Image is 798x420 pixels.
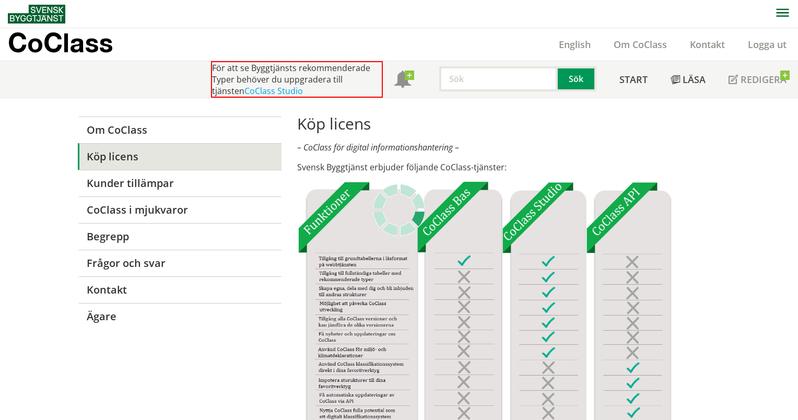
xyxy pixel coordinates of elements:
[439,66,558,91] input: Sök
[78,223,281,250] a: Begrepp
[683,73,706,86] span: Läsa
[608,61,659,98] a: Start
[717,61,798,98] a: Redigera
[78,170,281,196] a: Kunder tillämpar
[558,66,596,91] button: Sök
[8,37,113,49] p: CoClass
[211,61,383,98] div: För att se Byggtjänsts rekommenderade Typer behöver du uppgradera till tjänsten
[78,143,281,170] a: Köp licens
[297,161,720,173] p: Svensk Byggtjänst erbjuder följande CoClass-tjänster:
[78,276,281,303] a: Kontakt
[8,28,135,61] a: CoClass
[78,250,281,276] a: Frågor och svar
[678,38,736,51] a: Kontakt
[78,196,281,223] a: CoClass i mjukvaror
[394,72,411,89] span: Notifikationer
[78,116,281,143] a: Om CoClass
[297,142,459,153] em: – CoClass för digital informationshantering –
[547,38,602,51] a: English
[602,38,678,51] a: Om CoClass
[659,61,717,98] a: Läsa
[373,184,425,236] img: Laddar
[78,303,281,330] a: Ägare
[244,85,303,97] a: CoClass Studio
[736,38,798,51] a: Logga ut
[619,73,648,86] span: Start
[297,114,720,133] h1: Köp licens
[8,5,65,24] img: Svensk Byggtjänst
[741,73,787,86] span: Redigera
